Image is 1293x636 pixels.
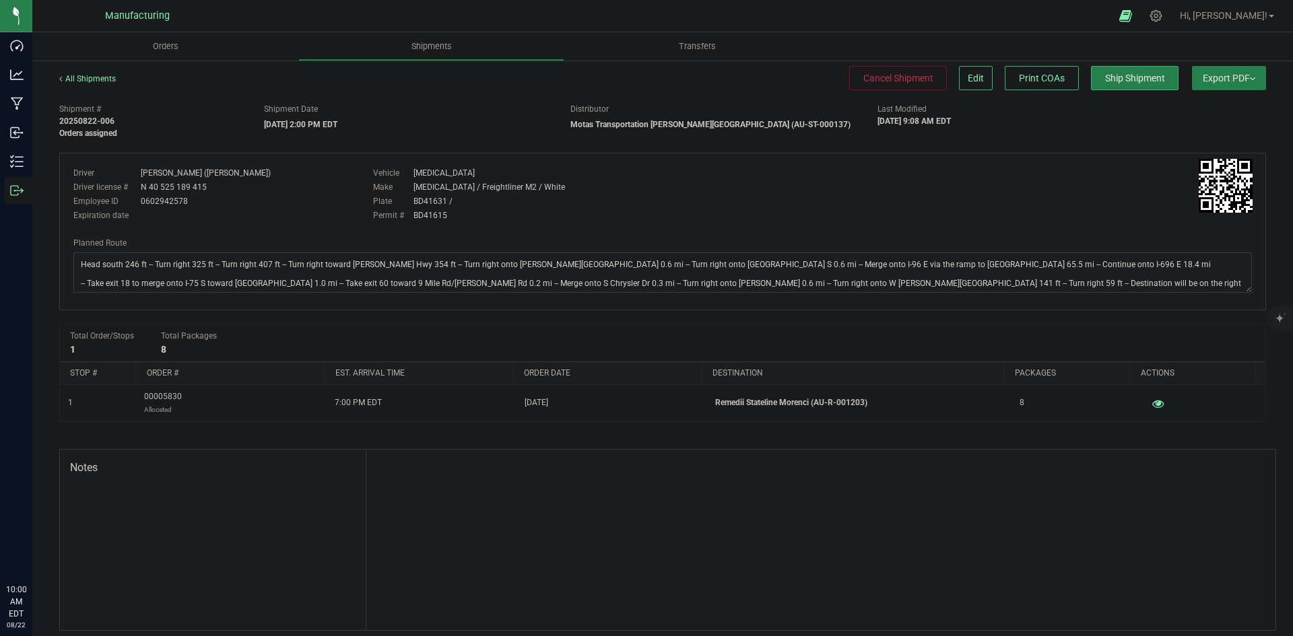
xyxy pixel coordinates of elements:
div: Manage settings [1148,9,1164,22]
th: Destination [702,362,1003,385]
strong: [DATE] 2:00 PM EDT [264,120,337,129]
span: Shipments [393,40,470,52]
img: Scan me! [1199,159,1253,213]
strong: Orders assigned [59,129,117,138]
inline-svg: Dashboard [10,39,24,52]
strong: [DATE] 9:08 AM EDT [877,116,951,126]
span: Orders [135,40,197,52]
th: Est. arrival time [324,362,512,385]
span: Hi, [PERSON_NAME]! [1180,10,1267,21]
span: [DATE] [525,396,548,409]
label: Plate [373,195,413,207]
p: Allocated [144,403,182,416]
span: Ship Shipment [1105,73,1165,83]
th: Actions [1129,362,1255,385]
th: Stop # [60,362,135,385]
a: Shipments [298,32,564,61]
strong: 20250822-006 [59,116,114,126]
p: Remedii Stateline Morenci (AU-R-001203) [715,396,1003,409]
span: Total Packages [161,331,217,341]
span: Shipment # [59,103,244,115]
inline-svg: Inbound [10,126,24,139]
label: Driver [73,167,141,179]
p: 10:00 AM EDT [6,584,26,620]
div: [PERSON_NAME] ([PERSON_NAME]) [141,167,271,179]
span: Planned Route [73,238,127,248]
button: Cancel Shipment [849,66,947,90]
span: 7:00 PM EDT [335,396,382,409]
strong: 8 [161,344,166,355]
strong: 1 [70,344,75,355]
div: 0602942578 [141,195,188,207]
th: Packages [1003,362,1129,385]
span: Manufacturing [105,10,170,22]
button: Edit [959,66,993,90]
label: Driver license # [73,181,141,193]
div: N 40 525 189 415 [141,181,207,193]
span: Total Order/Stops [70,331,134,341]
qrcode: 20250822-006 [1199,159,1253,213]
inline-svg: Inventory [10,155,24,168]
button: Export PDF [1192,66,1266,90]
a: Transfers [564,32,830,61]
a: All Shipments [59,74,116,83]
iframe: Resource center [13,528,54,569]
span: Print COAs [1019,73,1065,83]
label: Permit # [373,209,413,221]
label: Last Modified [877,103,927,115]
inline-svg: Outbound [10,184,24,197]
span: Transfers [661,40,734,52]
th: Order # [135,362,324,385]
span: Open Ecommerce Menu [1110,3,1141,29]
label: Employee ID [73,195,141,207]
label: Distributor [570,103,609,115]
button: Print COAs [1005,66,1079,90]
th: Order date [513,362,702,385]
label: Expiration date [73,209,141,221]
div: [MEDICAL_DATA] [413,167,475,179]
inline-svg: Analytics [10,68,24,81]
p: 08/22 [6,620,26,630]
strong: Motas Transportation [PERSON_NAME][GEOGRAPHIC_DATA] (AU-ST-000137) [570,120,851,129]
div: BD41631 / [413,195,453,207]
label: Make [373,181,413,193]
span: Notes [70,460,356,476]
label: Shipment Date [264,103,318,115]
span: 1 [68,396,73,409]
span: Edit [968,73,984,83]
span: 8 [1020,396,1024,409]
div: BD41615 [413,209,447,221]
inline-svg: Manufacturing [10,97,24,110]
div: [MEDICAL_DATA] / Freightliner M2 / White [413,181,565,193]
span: 00005830 [144,390,182,416]
button: Ship Shipment [1091,66,1179,90]
a: Orders [32,32,298,61]
span: Cancel Shipment [863,73,933,83]
label: Vehicle [373,167,413,179]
